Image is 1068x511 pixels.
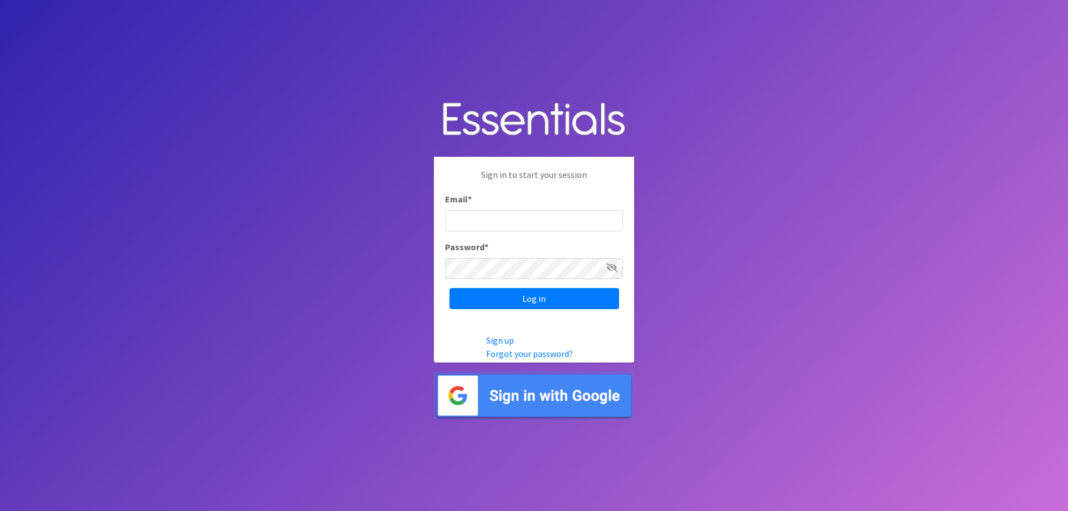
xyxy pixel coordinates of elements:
[445,240,488,254] label: Password
[445,168,623,192] p: Sign in to start your session
[434,371,634,420] img: Sign in with Google
[486,335,514,346] a: Sign up
[484,241,488,252] abbr: required
[445,192,472,206] label: Email
[486,348,573,359] a: Forgot your password?
[468,194,472,205] abbr: required
[449,288,619,309] input: Log in
[434,91,634,148] img: Human Essentials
